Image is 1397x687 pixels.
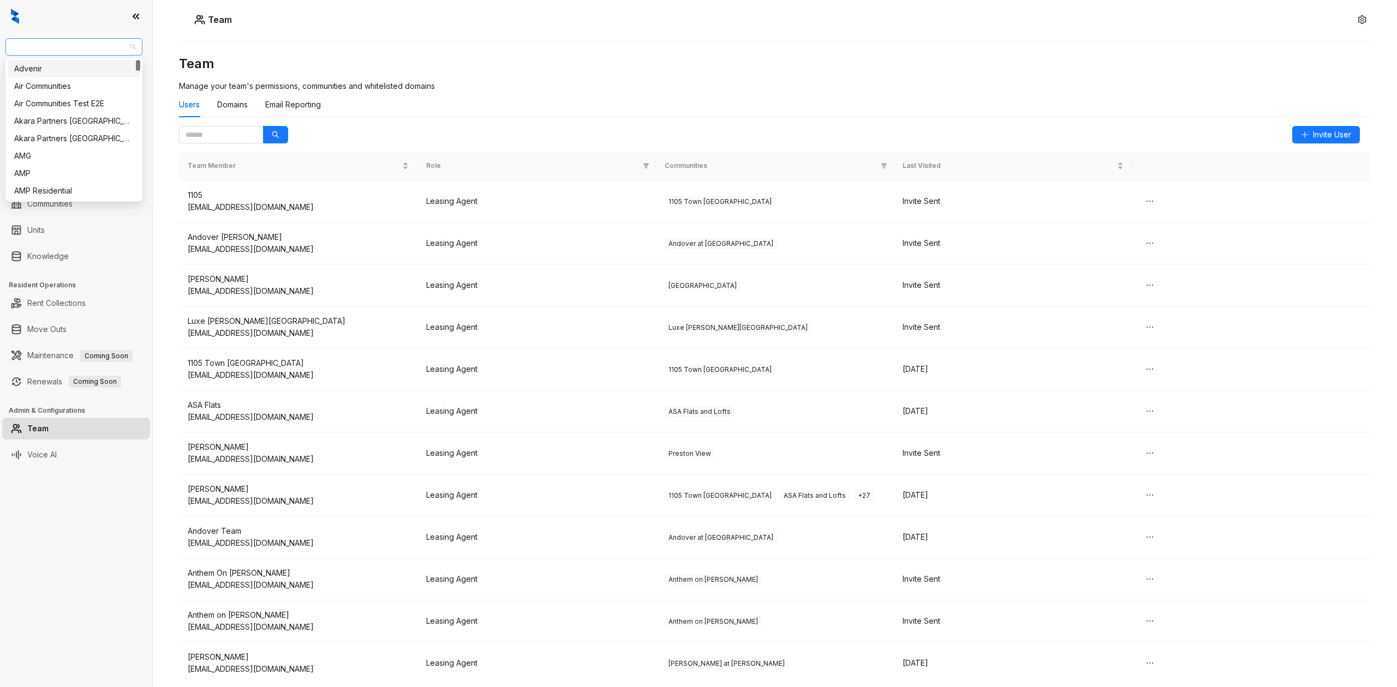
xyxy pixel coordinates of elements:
[8,77,140,95] div: Air Communities
[665,322,811,333] span: Luxe [PERSON_NAME][GEOGRAPHIC_DATA]
[27,418,49,439] a: Team
[1145,491,1154,499] span: ellipsis
[188,525,409,537] div: Andover Team
[179,152,417,180] th: Team Member
[417,180,656,222] td: Leasing Agent
[417,558,656,600] td: Leasing Agent
[14,132,134,144] div: Akara Partners [GEOGRAPHIC_DATA]
[1145,281,1154,290] span: ellipsis
[188,161,400,171] span: Team Member
[1145,407,1154,415] span: ellipsis
[14,98,134,110] div: Air Communities Test E2E
[854,490,874,501] span: + 27
[14,80,134,92] div: Air Communities
[9,406,152,415] h3: Admin & Configurations
[188,369,409,381] div: [EMAIL_ADDRESS][DOMAIN_NAME]
[903,531,1124,543] div: [DATE]
[27,318,67,340] a: Move Outs
[1145,449,1154,457] span: ellipsis
[1301,131,1309,138] span: plus
[665,532,777,543] span: Andover at [GEOGRAPHIC_DATA]
[417,306,656,348] td: Leasing Agent
[188,399,409,411] div: ASA Flats
[2,219,150,241] li: Units
[27,444,57,466] a: Voice AI
[1145,575,1154,583] span: ellipsis
[903,489,1124,501] div: [DATE]
[417,264,656,306] td: Leasing Agent
[205,13,232,26] h5: Team
[1313,129,1351,141] span: Invite User
[665,490,775,501] span: 1105 Town [GEOGRAPHIC_DATA]
[665,448,715,459] span: Preston View
[188,579,409,591] div: [EMAIL_ADDRESS][DOMAIN_NAME]
[8,147,140,165] div: AMG
[14,185,134,197] div: AMP Residential
[188,621,409,633] div: [EMAIL_ADDRESS][DOMAIN_NAME]
[894,152,1132,180] th: Last Visited
[188,231,409,243] div: Andover [PERSON_NAME]
[903,363,1124,375] div: [DATE]
[665,364,775,375] span: 1105 Town [GEOGRAPHIC_DATA]
[903,161,1115,171] span: Last Visited
[665,161,877,171] span: Communities
[188,201,409,213] div: [EMAIL_ADDRESS][DOMAIN_NAME]
[641,159,652,173] span: filter
[8,182,140,200] div: AMP Residential
[1145,365,1154,373] span: ellipsis
[1145,533,1154,541] span: ellipsis
[188,441,409,453] div: [PERSON_NAME]
[417,600,656,642] td: Leasing Agent
[2,245,150,267] li: Knowledge
[2,73,150,95] li: Leads
[188,567,409,579] div: Anthem On [PERSON_NAME]
[2,371,150,393] li: Renewals
[1145,617,1154,625] span: ellipsis
[179,55,1371,73] h3: Team
[665,280,741,291] span: [GEOGRAPHIC_DATA]
[417,516,656,558] td: Leasing Agent
[417,152,656,180] th: Role
[179,81,435,91] span: Manage your team's permissions, communities and whitelisted domains
[643,162,649,169] span: filter
[27,219,45,241] a: Units
[1145,239,1154,248] span: ellipsis
[2,318,150,340] li: Move Outs
[188,537,409,549] div: [EMAIL_ADDRESS][DOMAIN_NAME]
[188,495,409,507] div: [EMAIL_ADDRESS][DOMAIN_NAME]
[14,63,134,75] div: Advenir
[665,238,777,249] span: Andover at [GEOGRAPHIC_DATA]
[2,444,150,466] li: Voice AI
[903,321,1124,333] div: Invite Sent
[2,345,150,366] li: Maintenance
[903,573,1124,585] div: Invite Sent
[188,483,409,495] div: [PERSON_NAME]
[1145,659,1154,667] span: ellipsis
[11,9,19,24] img: logo
[188,453,409,465] div: [EMAIL_ADDRESS][DOMAIN_NAME]
[188,357,409,369] div: 1105 Town [GEOGRAPHIC_DATA]
[188,285,409,297] div: [EMAIL_ADDRESS][DOMAIN_NAME]
[8,112,140,130] div: Akara Partners Nashville
[780,490,850,501] span: ASA Flats and Lofts
[417,222,656,264] td: Leasing Agent
[27,245,69,267] a: Knowledge
[188,327,409,339] div: [EMAIL_ADDRESS][DOMAIN_NAME]
[881,162,887,169] span: filter
[1358,15,1366,24] span: setting
[879,159,889,173] span: filter
[8,95,140,112] div: Air Communities Test E2E
[2,292,150,314] li: Rent Collections
[27,371,121,393] a: RenewalsComing Soon
[903,195,1124,207] div: Invite Sent
[188,273,409,285] div: [PERSON_NAME]
[903,237,1124,249] div: Invite Sent
[8,165,140,182] div: AMP
[417,348,656,390] td: Leasing Agent
[1145,323,1154,332] span: ellipsis
[417,474,656,516] td: Leasing Agent
[665,196,775,207] span: 1105 Town [GEOGRAPHIC_DATA]
[417,390,656,432] td: Leasing Agent
[194,14,205,25] img: Users
[417,432,656,474] td: Leasing Agent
